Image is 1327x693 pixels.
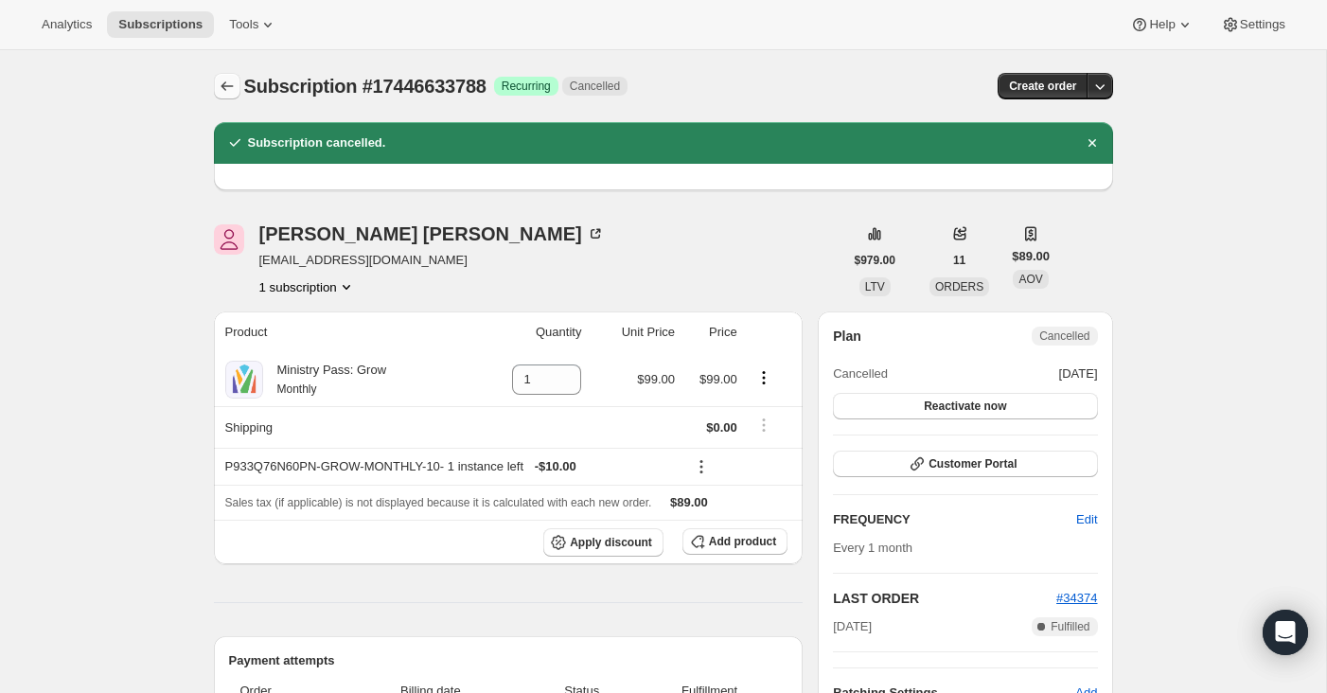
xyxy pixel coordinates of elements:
span: Analytics [42,17,92,32]
button: Customer Portal [833,451,1097,477]
h2: Plan [833,327,861,346]
span: $979.00 [855,253,895,268]
button: Dismiss notification [1079,130,1106,156]
span: Help [1149,17,1175,32]
button: Apply discount [543,528,663,557]
div: [PERSON_NAME] [PERSON_NAME] [259,224,605,243]
span: Create order [1009,79,1076,94]
span: [EMAIL_ADDRESS][DOMAIN_NAME] [259,251,605,270]
button: #34374 [1056,589,1097,608]
span: Tools [229,17,258,32]
span: $89.00 [1012,247,1050,266]
span: Recurring [502,79,551,94]
img: product img [225,361,263,399]
span: Cancelled [570,79,620,94]
span: $0.00 [706,420,737,435]
span: [DATE] [833,617,872,636]
button: Help [1119,11,1205,38]
div: Ministry Pass: Grow [263,361,387,399]
button: Settings [1210,11,1297,38]
span: - $10.00 [535,457,576,476]
span: Toby Kron [214,224,244,255]
span: Fulfilled [1051,619,1089,634]
h2: FREQUENCY [833,510,1076,529]
small: Monthly [277,382,317,396]
button: Add product [682,528,787,555]
span: Cancelled [1039,329,1089,344]
span: Add product [709,534,776,549]
th: Price [681,311,743,353]
button: Subscriptions [214,73,240,99]
button: Tools [218,11,289,38]
div: P933Q76N60PN-GROW-MONTHLY-10 - 1 instance left [225,457,676,476]
span: Settings [1240,17,1285,32]
button: 11 [942,247,977,274]
span: Cancelled [833,364,888,383]
button: Reactivate now [833,393,1097,419]
span: Customer Portal [929,456,1017,471]
th: Quantity [471,311,588,353]
th: Unit Price [587,311,681,353]
span: LTV [865,280,885,293]
h2: LAST ORDER [833,589,1056,608]
span: Subscription #17446633788 [244,76,487,97]
button: Analytics [30,11,103,38]
span: ORDERS [935,280,983,293]
a: #34374 [1056,591,1097,605]
span: Edit [1076,510,1097,529]
span: 11 [953,253,965,268]
span: AOV [1018,273,1042,286]
span: Apply discount [570,535,652,550]
div: Open Intercom Messenger [1263,610,1308,655]
span: Reactivate now [924,399,1006,414]
button: Product actions [259,277,356,296]
th: Product [214,311,471,353]
span: $89.00 [670,495,708,509]
th: Shipping [214,406,471,448]
span: $99.00 [637,372,675,386]
button: Create order [998,73,1088,99]
h2: Payment attempts [229,651,788,670]
span: Sales tax (if applicable) is not displayed because it is calculated with each new order. [225,496,652,509]
button: Subscriptions [107,11,214,38]
span: Every 1 month [833,541,912,555]
h2: Subscription cancelled. [248,133,386,152]
span: Subscriptions [118,17,203,32]
span: $99.00 [699,372,737,386]
span: [DATE] [1059,364,1098,383]
button: Product actions [749,367,779,388]
button: $979.00 [843,247,907,274]
button: Edit [1065,505,1108,535]
button: Shipping actions [749,415,779,435]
